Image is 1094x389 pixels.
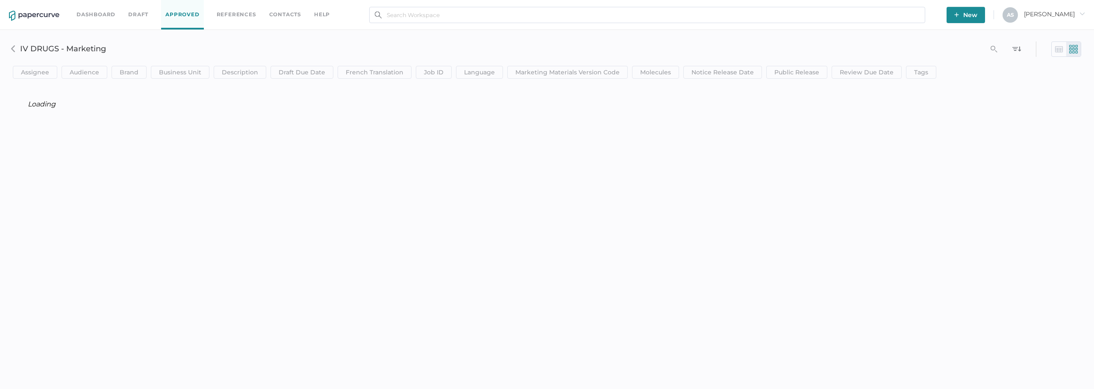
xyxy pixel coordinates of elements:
span: Molecules [640,66,671,78]
img: table-view.2010dd40.svg [1055,45,1063,53]
button: Molecules [632,66,679,79]
span: Public Release [774,66,819,78]
img: XASAF+g4Z51Wu6mYVMFQmC4SJJkn52YCxeJ13i3apR5QvEYKxDChqssPZdFsnwcCNBzyW2MeRDXBrBOCs+gZ7YR4YN7M4TyPI... [10,45,17,52]
span: [PERSON_NAME] [1024,10,1085,18]
button: Job ID [416,66,452,79]
span: Draft Due Date [279,66,325,78]
img: thumb-nail-view-green.8bd57d9d.svg [1069,45,1078,53]
div: help [314,10,330,19]
span: French Translation [346,66,403,78]
button: Public Release [766,66,827,79]
button: Audience [62,66,107,79]
button: Marketing Materials Version Code [507,66,628,79]
span: New [954,7,977,23]
button: Draft Due Date [271,66,333,79]
span: Review Due Date [840,66,894,78]
button: Business Unit [151,66,209,79]
button: French Translation [338,66,412,79]
span: Audience [70,66,99,78]
button: Tags [906,66,936,79]
i: search_left [991,46,997,53]
a: Dashboard [76,10,115,19]
h3: IV DRUGS - Marketing [20,44,751,53]
i: arrow_right [1079,11,1085,17]
button: Notice Release Date [683,66,762,79]
a: Contacts [269,10,301,19]
button: New [947,7,985,23]
span: A S [1007,12,1014,18]
span: Tags [914,66,928,78]
span: Business Unit [159,66,201,78]
img: sort_icon [1012,44,1021,53]
span: Assignee [21,66,49,78]
button: Description [214,66,266,79]
button: Assignee [13,66,57,79]
button: Review Due Date [832,66,902,79]
img: papercurve-logo-colour.7244d18c.svg [9,11,59,21]
input: Search Workspace [369,7,925,23]
button: Language [456,66,503,79]
img: plus-white.e19ec114.svg [954,12,959,17]
div: Loading [6,79,1088,130]
span: Job ID [424,66,444,78]
button: Brand [112,66,147,79]
img: search.bf03fe8b.svg [375,12,382,18]
span: Notice Release Date [691,66,754,78]
span: Language [464,66,495,78]
a: References [217,10,256,19]
span: Marketing Materials Version Code [515,66,620,78]
span: Description [222,66,258,78]
a: Draft [128,10,148,19]
span: Brand [120,66,138,78]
